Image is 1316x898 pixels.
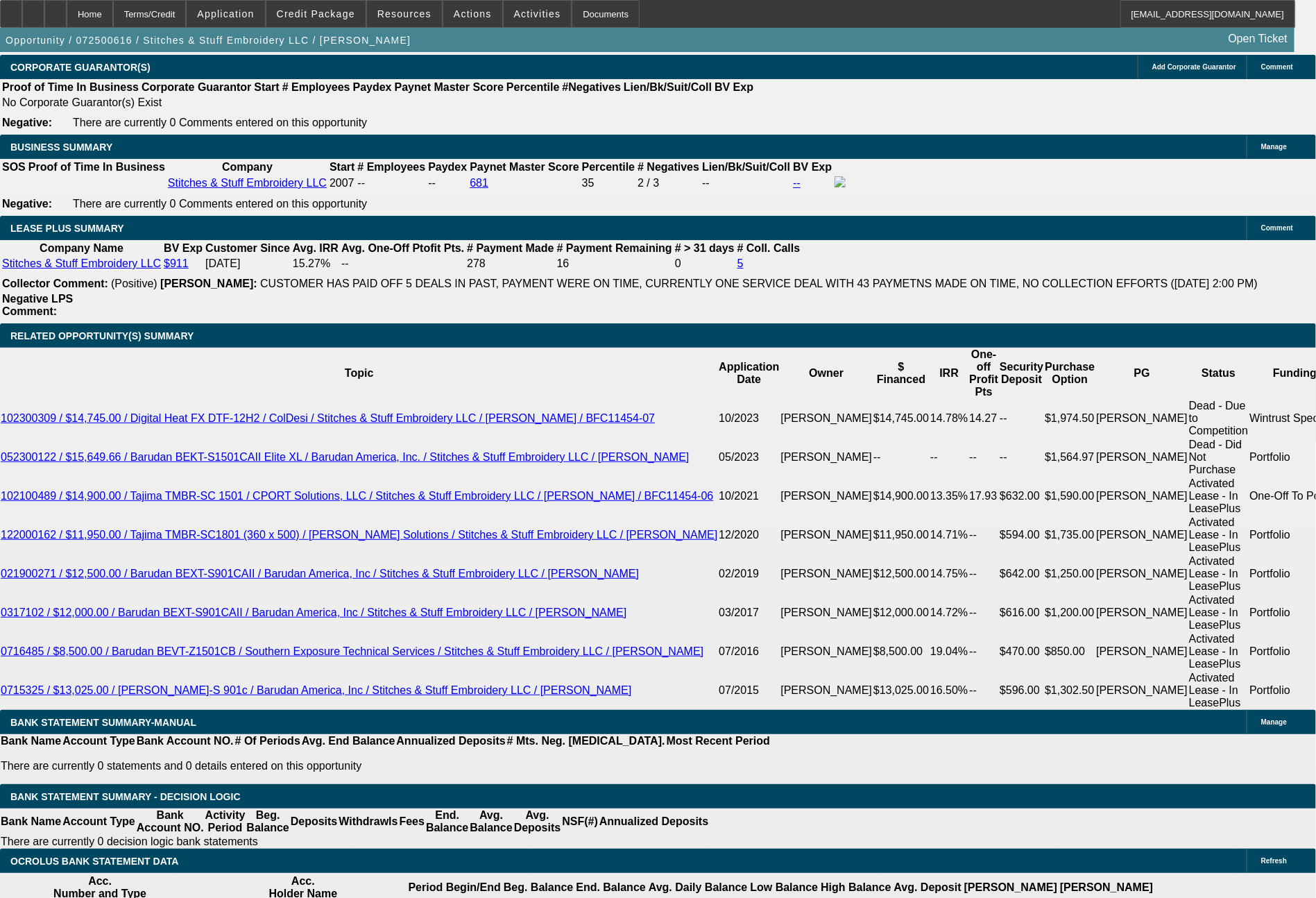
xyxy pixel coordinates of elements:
span: Actions [454,8,492,19]
td: 03/2017 [718,593,780,632]
th: Account Type [62,734,136,748]
td: 05/2023 [718,438,780,477]
td: -- [930,438,968,477]
b: # Payment Made [467,242,554,254]
td: -- [873,438,930,477]
span: There are currently 0 Comments entered on this opportunity [73,117,367,128]
b: # Coll. Calls [737,242,801,254]
b: Negative LPS Comment: [2,293,73,317]
span: Manage [1261,718,1287,726]
span: Comment [1261,63,1293,71]
td: 16 [556,257,673,271]
td: [PERSON_NAME] [780,516,873,554]
th: Status [1188,348,1249,399]
th: # Mts. Neg. [MEDICAL_DATA]. [506,734,666,748]
th: Security Deposit [999,348,1044,399]
a: 122000162 / $11,950.00 / Tajima TMBR-SC1801 (360 x 500) / [PERSON_NAME] Solutions / Stitches & St... [1,529,717,541]
td: [PERSON_NAME] [1095,554,1188,593]
span: (Positive) [111,278,157,289]
td: Activated Lease - In LeasePlus [1188,632,1249,671]
td: $1,250.00 [1044,554,1095,593]
td: -- [968,671,999,710]
a: Stitches & Stuff Embroidery LLC [2,257,161,269]
td: [PERSON_NAME] [780,554,873,593]
b: Avg. One-Off Ptofit Pts. [341,242,464,254]
td: $642.00 [999,554,1044,593]
th: Activity Period [205,808,246,835]
td: Activated Lease - In LeasePlus [1188,554,1249,593]
b: Percentile [506,81,559,93]
b: Lien/Bk/Suit/Coll [702,161,790,173]
span: -- [357,177,365,189]
td: -- [968,632,999,671]
th: Purchase Option [1044,348,1095,399]
span: Manage [1261,143,1287,151]
a: 5 [737,257,744,269]
th: Annualized Deposits [599,808,709,835]
td: [PERSON_NAME] [1095,632,1188,671]
td: 19.04% [930,632,968,671]
button: Credit Package [266,1,366,27]
b: # Employees [282,81,350,93]
th: Account Type [62,808,136,835]
td: Activated Lease - In LeasePlus [1188,516,1249,554]
th: Avg. Deposits [513,808,562,835]
span: Opportunity / 072500616 / Stitches & Stuff Embroidery LLC / [PERSON_NAME] [6,35,411,46]
td: [PERSON_NAME] [1095,593,1188,632]
th: # Of Periods [234,734,301,748]
td: Activated Lease - In LeasePlus [1188,671,1249,710]
td: $1,564.97 [1044,438,1095,477]
span: Credit Package [277,8,355,19]
td: 14.72% [930,593,968,632]
a: 102100489 / $14,900.00 / Tajima TMBR-SC 1501 / CPORT Solutions, LLC / Stitches & Stuff Embroidery... [1,490,713,502]
a: 102300309 / $14,745.00 / Digital Heat FX DTF-12H2 / ColDesi / Stitches & Stuff Embroidery LLC / [... [1,412,655,424]
td: -- [999,438,1044,477]
th: Fees [399,808,425,835]
td: 14.27 [968,399,999,438]
td: -- [968,593,999,632]
a: 0716485 / $8,500.00 / Barudan BEVT-Z1501CB / Southern Exposure Technical Services / Stitches & St... [1,645,703,657]
th: Application Date [718,348,780,399]
th: Most Recent Period [666,734,771,748]
div: 2 / 3 [638,177,699,189]
th: Annualized Deposits [395,734,506,748]
td: [PERSON_NAME] [1095,438,1188,477]
td: 17.93 [968,477,999,516]
td: No Corporate Guarantor(s) Exist [1,96,760,110]
b: Paydex [353,81,392,93]
img: facebook-icon.png [835,176,846,187]
td: $1,200.00 [1044,593,1095,632]
b: BV Exp [715,81,753,93]
span: Comment [1261,224,1293,232]
td: -- [968,516,999,554]
td: 278 [466,257,554,271]
th: SOS [1,160,26,174]
th: Bank Account NO. [136,808,205,835]
td: $1,590.00 [1044,477,1095,516]
b: Negative: [2,198,52,210]
th: Owner [780,348,873,399]
b: Customer Since [205,242,290,254]
b: Paydex [428,161,467,173]
td: Activated Lease - In LeasePlus [1188,477,1249,516]
b: Paynet Master Score [395,81,504,93]
td: -- [968,554,999,593]
p: There are currently 0 statements and 0 details entered on this opportunity [1,760,770,772]
td: [PERSON_NAME] [780,477,873,516]
b: Company [222,161,273,173]
span: Add Corporate Guarantor [1152,63,1236,71]
span: Bank Statement Summary - Decision Logic [10,791,241,802]
td: [DATE] [205,257,291,271]
th: Proof of Time In Business [1,81,139,94]
td: 14.71% [930,516,968,554]
td: 14.78% [930,399,968,438]
span: CUSTOMER HAS PAID OFF 5 DEALS IN PAST, PAYMENT WERE ON TIME, CURRENTLY ONE SERVICE DEAL WITH 43 P... [260,278,1258,289]
th: Avg. End Balance [301,734,396,748]
td: $1,302.50 [1044,671,1095,710]
th: End. Balance [425,808,469,835]
td: [PERSON_NAME] [780,632,873,671]
b: Paynet Master Score [470,161,579,173]
a: 0317102 / $12,000.00 / Barudan BEXT-S901CAII / Barudan America, Inc / Stitches & Stuff Embroidery... [1,607,626,618]
th: Withdrawls [338,808,398,835]
b: #Negatives [563,81,622,93]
